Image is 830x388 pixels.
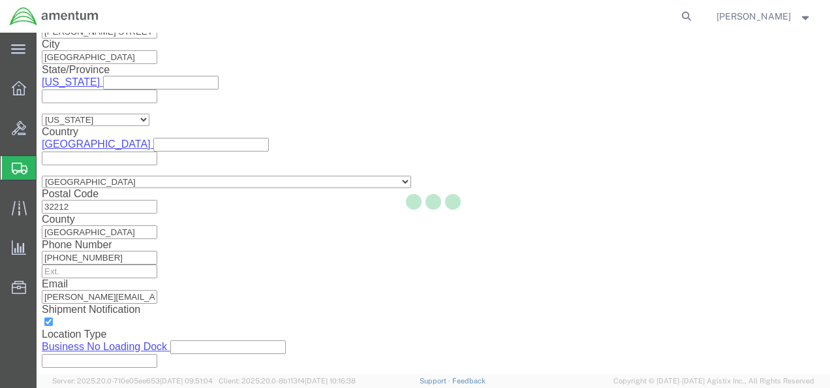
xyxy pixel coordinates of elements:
span: Copyright © [DATE]-[DATE] Agistix Inc., All Rights Reserved [613,376,814,387]
span: Client: 2025.20.0-8b113f4 [219,377,356,385]
button: [PERSON_NAME] [716,8,812,24]
span: Server: 2025.20.0-710e05ee653 [52,377,213,385]
img: logo [9,7,99,26]
a: Support [420,377,452,385]
a: Feedback [452,377,485,385]
span: Kendall Boyd [716,9,791,24]
span: [DATE] 09:51:04 [160,377,213,385]
span: [DATE] 10:16:38 [305,377,356,385]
